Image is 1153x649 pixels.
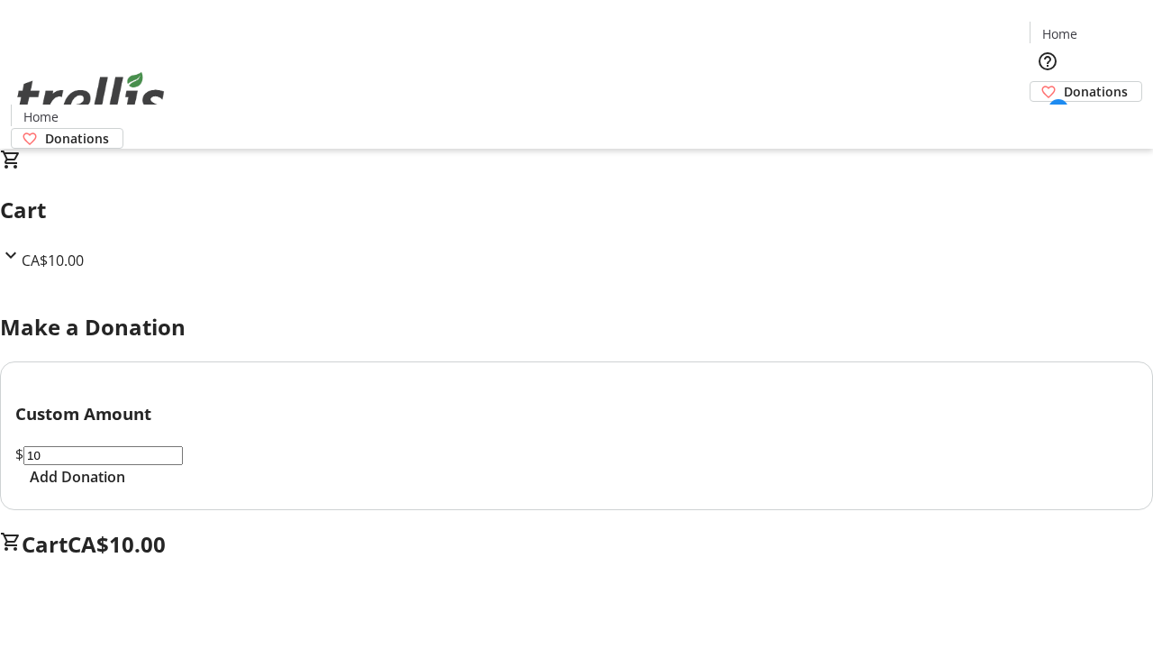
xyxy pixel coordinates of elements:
[45,129,109,148] span: Donations
[15,401,1138,426] h3: Custom Amount
[1030,102,1066,138] button: Cart
[1042,24,1077,43] span: Home
[68,529,166,559] span: CA$10.00
[1030,81,1142,102] a: Donations
[1030,43,1066,79] button: Help
[1030,24,1088,43] a: Home
[11,52,171,142] img: Orient E2E Organization xzK6rAxTjD's Logo
[15,444,23,464] span: $
[12,107,69,126] a: Home
[1064,82,1128,101] span: Donations
[11,128,123,149] a: Donations
[15,466,140,488] button: Add Donation
[23,446,183,465] input: Donation Amount
[22,251,84,270] span: CA$10.00
[30,466,125,488] span: Add Donation
[23,107,59,126] span: Home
